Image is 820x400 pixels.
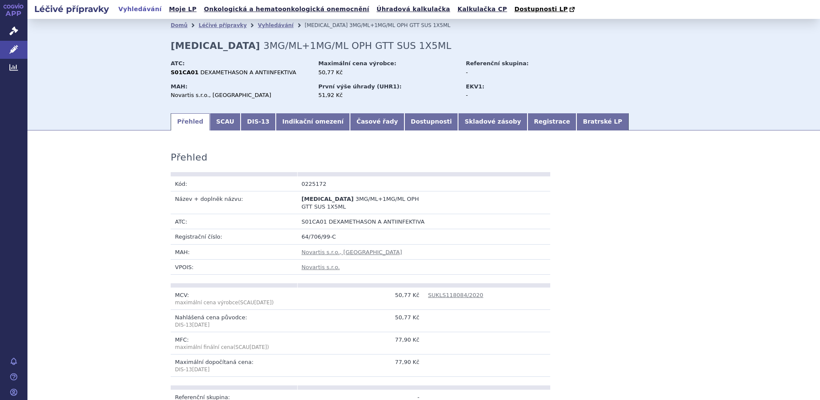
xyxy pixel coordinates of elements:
td: Registrační číslo: [171,229,297,244]
strong: Maximální cena výrobce: [318,60,396,67]
span: DEXAMETHASON A ANTIINFEKTIVA [329,218,424,225]
strong: MAH: [171,83,187,90]
td: MFC: [171,332,297,355]
div: - [466,91,562,99]
td: ATC: [171,214,297,229]
td: Kód: [171,176,297,191]
span: DEXAMETHASON A ANTIINFEKTIVA [200,69,296,76]
strong: S01CA01 [171,69,199,76]
p: maximální finální cena [175,344,293,351]
span: 3MG/ML+1MG/ML OPH GTT SUS 1X5ML [301,196,419,210]
div: 50,77 Kč [318,69,458,76]
span: (SCAU ) [175,300,274,306]
a: Časové řady [350,113,404,130]
a: Vyhledávání [258,22,293,28]
strong: [MEDICAL_DATA] [171,40,260,51]
strong: První výše úhrady (UHR1): [318,83,401,90]
a: Dostupnosti [404,113,458,130]
a: SCAU [210,113,241,130]
span: [DATE] [250,344,267,350]
strong: EKV1: [466,83,484,90]
a: SUKLS118084/2020 [428,292,483,298]
a: Indikační omezení [276,113,350,130]
span: [DATE] [254,300,272,306]
p: DIS-13 [175,366,293,373]
td: Maximální dopočítaná cena: [171,355,297,377]
span: [MEDICAL_DATA] [301,196,353,202]
strong: ATC: [171,60,185,67]
a: Bratrské LP [576,113,628,130]
td: 64/706/99-C [297,229,550,244]
a: Moje LP [166,3,199,15]
div: 51,92 Kč [318,91,458,99]
a: Registrace [528,113,576,130]
td: VPOIS: [171,259,297,274]
span: [DATE] [192,367,210,373]
a: Onkologická a hematoonkologická onemocnění [201,3,372,15]
a: Novartis s.r.o. [301,264,340,270]
td: 50,77 Kč [297,288,424,310]
td: Název + doplněk názvu: [171,191,297,214]
span: 3MG/ML+1MG/ML OPH GTT SUS 1X5ML [263,40,451,51]
td: Nahlášená cena původce: [171,310,297,332]
span: Dostupnosti LP [514,6,568,12]
a: Kalkulačka CP [455,3,510,15]
td: 77,90 Kč [297,332,424,355]
h2: Léčivé přípravky [27,3,116,15]
a: Novartis s.r.o., [GEOGRAPHIC_DATA] [301,249,402,255]
td: 77,90 Kč [297,355,424,377]
td: 50,77 Kč [297,310,424,332]
div: Novartis s.r.o., [GEOGRAPHIC_DATA] [171,91,310,99]
a: Vyhledávání [116,3,164,15]
td: MAH: [171,244,297,259]
span: [MEDICAL_DATA] [304,22,347,28]
div: - [466,69,562,76]
span: S01CA01 [301,218,327,225]
a: Dostupnosti LP [512,3,579,15]
a: Úhradová kalkulačka [374,3,453,15]
span: (SCAU ) [233,344,269,350]
a: Skladové zásoby [458,113,527,130]
a: Přehled [171,113,210,130]
span: maximální cena výrobce [175,300,238,306]
td: 0225172 [297,176,424,191]
a: Léčivé přípravky [199,22,247,28]
span: [DATE] [192,322,210,328]
p: DIS-13 [175,321,293,329]
td: MCV: [171,288,297,310]
a: DIS-13 [241,113,276,130]
a: Domů [171,22,187,28]
span: 3MG/ML+1MG/ML OPH GTT SUS 1X5ML [350,22,451,28]
strong: Referenční skupina: [466,60,528,67]
h3: Přehled [171,152,208,163]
